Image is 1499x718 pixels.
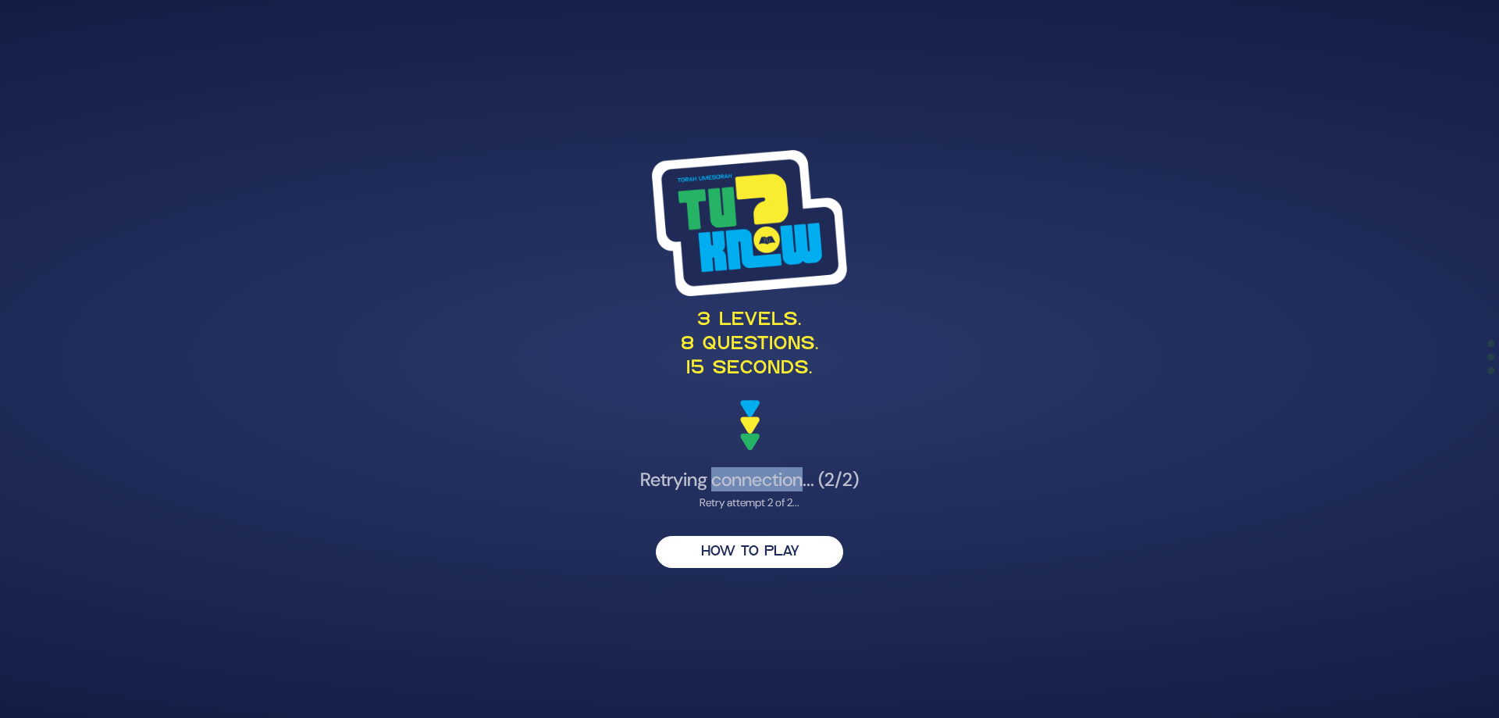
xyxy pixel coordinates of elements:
[369,469,1130,491] h4: Retrying connection... (2/2)
[740,400,760,450] img: decoration arrows
[369,495,1130,511] div: Retry attempt 2 of 2...
[656,536,843,568] button: HOW TO PLAY
[369,309,1130,382] p: 3 levels. 8 questions. 15 seconds.
[652,150,847,295] img: Tournament Logo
